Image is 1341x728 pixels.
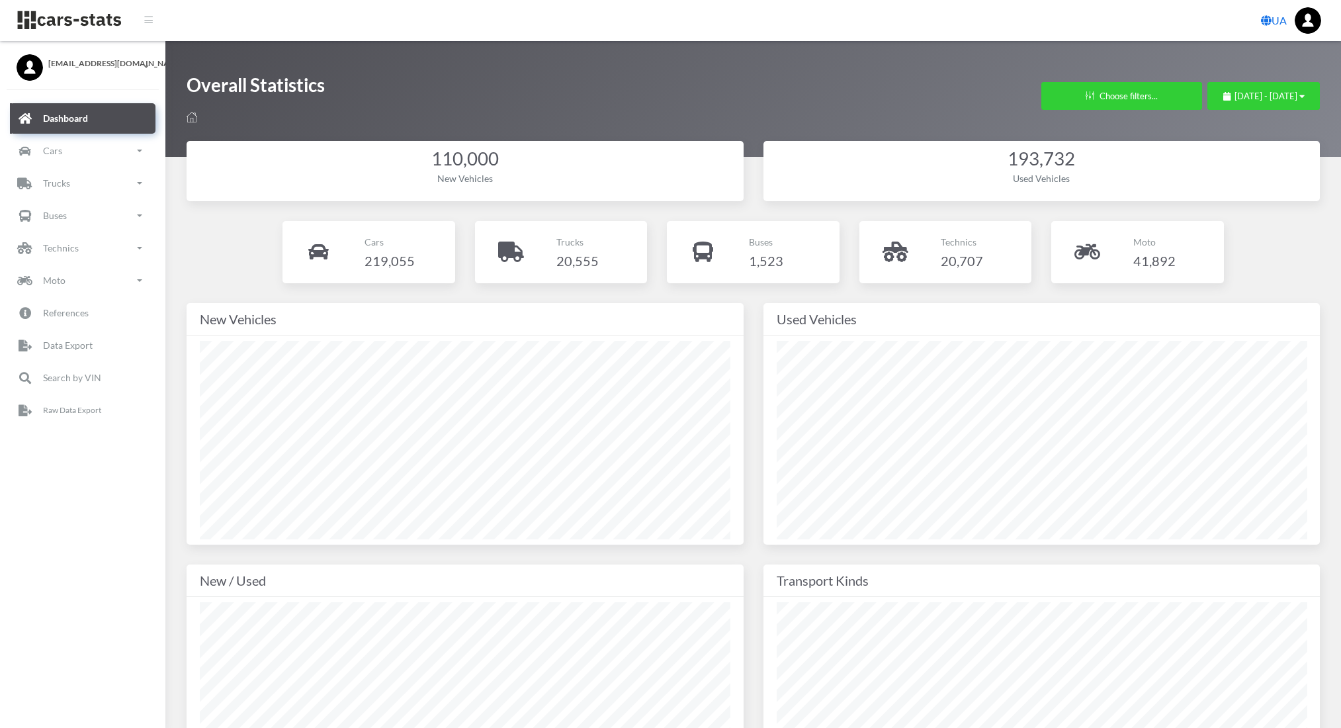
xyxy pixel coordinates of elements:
a: Technics [10,233,155,263]
img: navbar brand [17,10,122,30]
a: Data Export [10,330,155,361]
h4: 20,707 [941,250,983,271]
span: [DATE] - [DATE] [1234,91,1297,101]
div: Used Vehicles [777,308,1307,330]
p: Trucks [556,234,599,250]
div: Used Vehicles [777,171,1307,185]
a: Moto [10,265,155,296]
a: [EMAIL_ADDRESS][DOMAIN_NAME] [17,54,149,69]
p: Trucks [43,175,70,191]
p: Search by VIN [43,369,101,386]
h4: 41,892 [1133,250,1176,271]
div: New / Used [200,570,730,591]
p: Data Export [43,337,93,353]
p: Raw Data Export [43,403,101,418]
p: Cars [365,234,415,250]
a: UA [1256,7,1292,34]
a: Trucks [10,168,155,199]
div: 110,000 [200,146,730,172]
button: [DATE] - [DATE] [1207,82,1320,110]
a: Raw Data Export [10,395,155,426]
h4: 20,555 [556,250,599,271]
a: Dashboard [10,103,155,134]
a: References [10,298,155,328]
p: Moto [43,272,65,289]
div: New Vehicles [200,308,730,330]
p: Dashboard [43,110,88,126]
span: [EMAIL_ADDRESS][DOMAIN_NAME] [48,58,149,69]
p: Buses [43,207,67,224]
button: Choose filters... [1041,82,1202,110]
p: Technics [941,234,983,250]
p: References [43,304,89,321]
p: Moto [1133,234,1176,250]
p: Buses [749,234,783,250]
p: Technics [43,240,79,256]
h4: 219,055 [365,250,415,271]
div: Transport Kinds [777,570,1307,591]
div: New Vehicles [200,171,730,185]
p: Cars [43,142,62,159]
a: Buses [10,201,155,231]
img: ... [1295,7,1321,34]
h1: Overall Statistics [187,73,325,104]
h4: 1,523 [749,250,783,271]
a: Search by VIN [10,363,155,393]
a: Cars [10,136,155,166]
div: 193,732 [777,146,1307,172]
